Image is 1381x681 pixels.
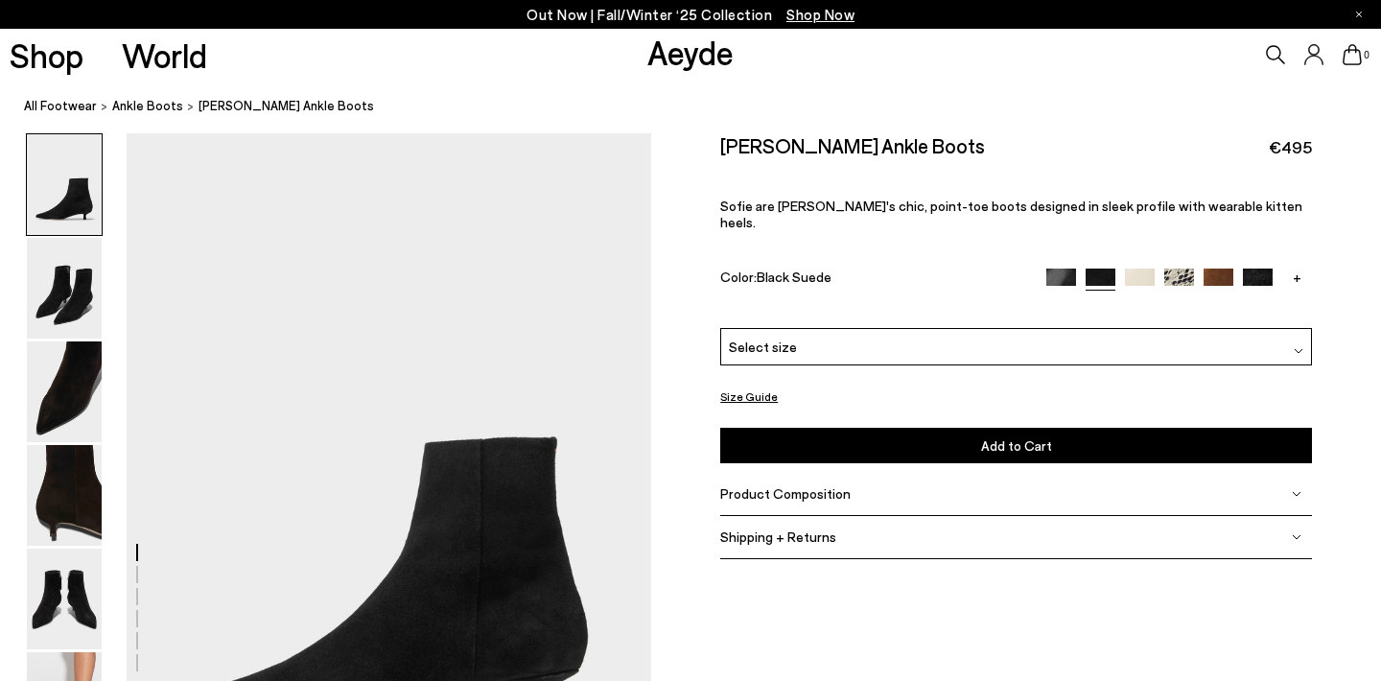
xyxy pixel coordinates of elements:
[786,6,854,23] span: Navigate to /collections/new-in
[981,437,1052,454] span: Add to Cart
[112,96,183,116] a: ankle boots
[27,238,102,339] img: Sofie Suede Ankle Boots - Image 2
[122,38,207,72] a: World
[27,134,102,235] img: Sofie Suede Ankle Boots - Image 1
[27,549,102,649] img: Sofie Suede Ankle Boots - Image 5
[1294,346,1303,356] img: svg%3E
[27,341,102,442] img: Sofie Suede Ankle Boots - Image 3
[720,428,1312,463] button: Add to Cart
[720,485,851,502] span: Product Composition
[112,98,183,113] span: ankle boots
[720,133,985,157] h2: [PERSON_NAME] Ankle Boots
[1292,532,1301,542] img: svg%3E
[720,385,778,409] button: Size Guide
[720,198,1302,230] span: Sofie are [PERSON_NAME]'s chic, point-toe boots designed in sleek profile with wearable kitten he...
[10,38,83,72] a: Shop
[1343,44,1362,65] a: 0
[27,445,102,546] img: Sofie Suede Ankle Boots - Image 4
[1269,135,1312,159] span: €495
[199,96,374,116] span: [PERSON_NAME] Ankle Boots
[720,528,836,545] span: Shipping + Returns
[729,337,797,357] span: Select size
[757,269,831,285] span: Black Suede
[1362,50,1371,60] span: 0
[24,81,1381,133] nav: breadcrumb
[1282,269,1312,286] a: +
[720,269,1027,291] div: Color:
[527,3,854,27] p: Out Now | Fall/Winter ‘25 Collection
[1292,489,1301,499] img: svg%3E
[24,96,97,116] a: All Footwear
[647,32,734,72] a: Aeyde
